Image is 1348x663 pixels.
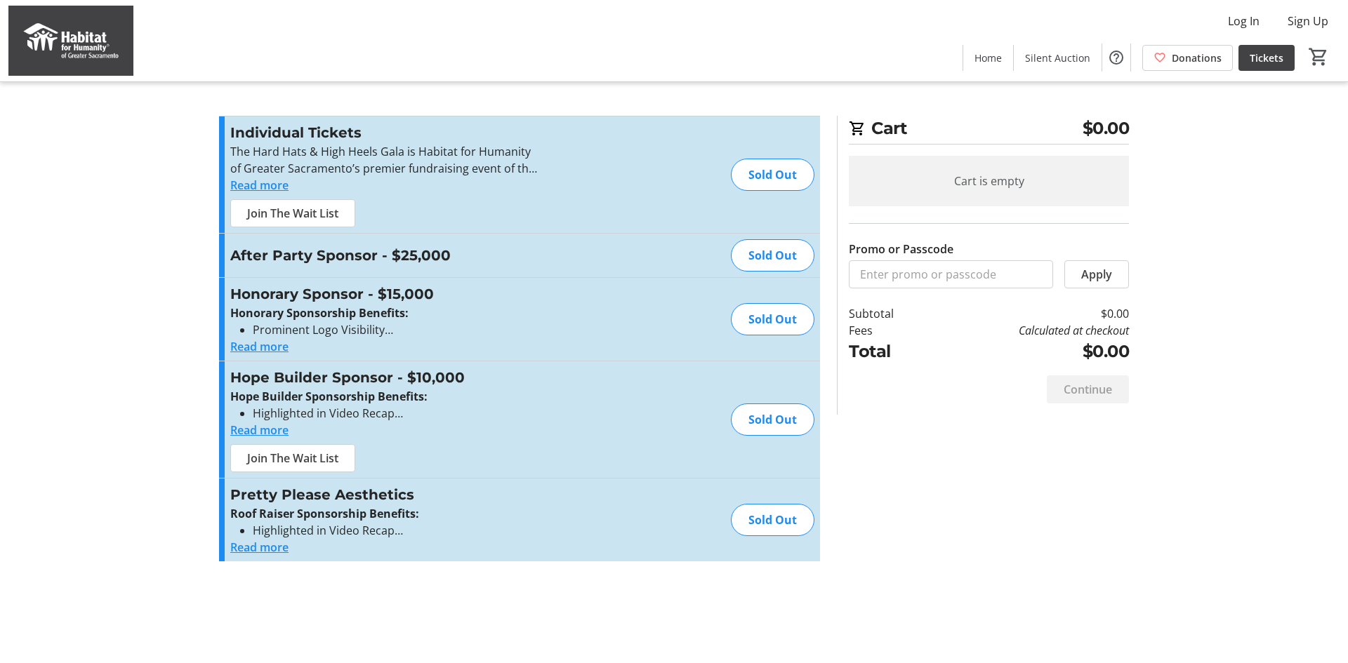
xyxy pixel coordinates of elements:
div: Sold Out [731,303,814,335]
button: Apply [1064,260,1129,288]
div: Sold Out [731,403,814,436]
span: Join The Wait List [247,450,338,467]
td: Total [849,339,930,364]
h3: Honorary Sponsor - $15,000 [230,283,537,304]
strong: Honorary Sponsorship Benefits: [230,305,409,321]
span: Donations [1172,51,1222,65]
a: Tickets [1238,45,1295,71]
input: Enter promo or passcode [849,260,1053,288]
label: Promo or Passcode [849,241,953,257]
button: Log In [1217,10,1271,32]
button: Read more [230,177,289,194]
span: Silent Auction [1025,51,1090,65]
button: Read more [230,422,289,438]
button: Read more [230,338,289,355]
h3: Hope Builder Sponsor - $10,000 [230,367,537,388]
div: Sold Out [731,159,814,191]
h3: Pretty Please Aesthetics [230,484,537,505]
h3: After Party Sponsor - $25,000 [230,245,537,266]
li: Highlighted in Video Recap [253,522,537,539]
p: The Hard Hats & High Heels Gala is Habitat for Humanity of Greater Sacramento’s premier fundraisi... [230,143,537,177]
li: Prominent Logo Visibility [253,321,537,338]
li: Highlighted in Video Recap [253,405,537,422]
button: Sign Up [1276,10,1340,32]
a: Home [963,45,1013,71]
h3: Individual Tickets [230,122,537,143]
button: Join The Wait List [230,199,355,227]
span: Tickets [1250,51,1283,65]
button: Help [1102,43,1130,72]
span: Join The Wait List [247,205,338,222]
span: Sign Up [1288,13,1328,29]
div: Sold Out [731,504,814,536]
button: Read more [230,539,289,556]
td: Calculated at checkout [930,322,1129,339]
button: Join The Wait List [230,444,355,472]
strong: Hope Builder Sponsorship Benefits: [230,389,428,404]
img: Habitat for Humanity of Greater Sacramento's Logo [8,6,133,76]
div: Cart is empty [849,156,1129,206]
strong: Roof Raiser Sponsorship Benefits: [230,506,419,521]
a: Donations [1142,45,1233,71]
span: Home [974,51,1002,65]
button: Cart [1306,44,1331,69]
td: Fees [849,322,930,339]
div: Sold Out [731,239,814,272]
td: Subtotal [849,305,930,322]
span: $0.00 [1083,116,1130,141]
span: Log In [1228,13,1260,29]
a: Silent Auction [1014,45,1102,71]
td: $0.00 [930,305,1129,322]
h2: Cart [849,116,1129,145]
span: Apply [1081,266,1112,283]
td: $0.00 [930,339,1129,364]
